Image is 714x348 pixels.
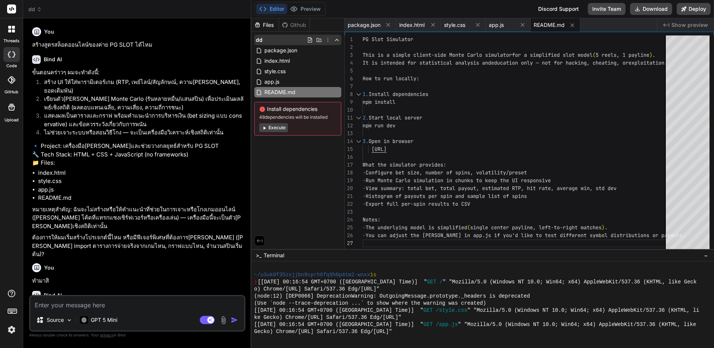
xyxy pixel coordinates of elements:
[264,67,286,76] span: style.css
[671,21,708,29] span: Show preview
[264,77,280,86] span: app.js
[345,200,353,208] div: 22
[32,68,244,77] p: ขั้นตอนคร่าวๆ ผมจะทำดังนี้:
[372,146,387,152] span: [URL]
[363,122,395,129] span: npm run dev
[366,177,515,184] span: Run Monte Carlo simulation in chunks to keep the U
[38,194,244,202] li: README.md
[348,21,381,29] span: package.json
[91,316,117,324] p: GPT 5 Mini
[44,292,62,299] h6: Bind AI
[363,91,369,97] span: 1.
[366,193,515,199] span: Histogram of payouts per spin and sample list of s
[345,184,353,192] div: 20
[32,142,244,167] p: 🔹 Project: เครื่องมือ[PERSON_NAME]และช่วยวางกลยุทธ์สำหรับ PG SLOT 🔧 Tech Stack: HTML + CSS + Java...
[363,201,366,207] span: -
[363,99,395,105] span: npm install
[38,78,244,95] li: สร้าง UI ให้ใส่พารามิเตอร์เกม (RTP, เพย์ไลน์/สัญลักษณ์, ความ[PERSON_NAME], ยอดเดิมพัน)
[254,328,392,335] span: Gecko) Chrome/[URL] Safari/537.36 Edg/[URL]"
[345,35,353,43] div: 1
[345,122,353,130] div: 12
[628,59,667,66] span: exploitation.
[32,205,244,231] p: หมายเหตุสำคัญ: ฉันจะไม่สร้างหรือให้คำแนะนำที่ช่วยในการเจาะหรือโกงเกมออนไลน์ ([PERSON_NAME] โค้ดที...
[345,177,353,184] div: 19
[363,161,446,168] span: What the simulator provides:
[345,224,353,232] div: 25
[259,114,336,120] span: 48 dependencies will be installed
[345,192,353,200] div: 21
[366,224,467,231] span: The underlying model is simplified
[602,224,605,231] span: )
[366,169,515,176] span: Configure bet size, number of spins, volatility/pr
[363,185,366,192] span: -
[345,106,353,114] div: 10
[363,193,366,199] span: -
[366,201,470,207] span: Export full per-spin results to CSV
[363,224,366,231] span: -
[345,145,353,153] div: 15
[264,88,296,97] span: README.md
[363,177,366,184] span: -
[345,232,353,239] div: 26
[251,21,279,29] div: Files
[345,208,353,216] div: 23
[596,52,649,58] span: 5 reels, 1 payline
[38,177,244,186] li: style.css
[345,83,353,90] div: 7
[80,316,88,323] img: GPT 5 Mini
[704,252,708,259] span: −
[345,130,353,137] div: 13
[264,46,298,55] span: package.json
[345,43,353,51] div: 2
[254,271,370,279] span: ~/u3uk0f35zsjjbn9cprh6fq9h0p4tm2-wnxx
[4,117,19,123] label: Upload
[363,216,381,223] span: Notes:
[345,216,353,224] div: 24
[363,232,366,239] span: -
[458,321,696,328] span: " "Mozilla/5.0 (Windows NT 10.0; Win64; x64) AppleWebKit/537.36 (KHTML, like
[423,321,433,328] span: GET
[512,52,593,58] span: for a simplified slot model
[427,279,436,286] span: GET
[345,59,353,67] div: 4
[369,91,428,97] span: Install dependencies
[530,232,679,239] span: e to test different symbol distributions or payout
[264,56,291,65] span: index.html
[363,114,369,121] span: 2.
[702,249,710,261] button: −
[470,224,602,231] span: single center payline, left-to-right matches
[38,169,244,177] li: index.html
[443,279,696,286] span: " "Mozilla/5.0 (Windows NT 10.0; Win64; x64) AppleWebKit/537.36 (KHTML, like Geck
[605,224,608,231] span: .
[256,4,287,14] button: Editor
[370,271,376,279] span: 1s
[256,36,263,44] span: dd
[5,323,18,336] img: settings
[254,321,423,328] span: [[DATE] 00:16:54 GMT+0700 ([GEOGRAPHIC_DATA] Time)] "
[254,279,258,286] span: ❯
[444,21,465,29] span: style.css
[467,307,699,314] span: " "Mozilla/5.0 (Windows NT 10.0; Win64; x64) AppleWebKit/537.36 (KHTML, li
[534,21,565,29] span: README.md
[259,105,336,113] span: Install dependencies
[366,185,515,192] span: View summary: total bet, total payout, estimated R
[423,307,433,314] span: GET
[345,98,353,106] div: 9
[32,41,244,49] p: สร้างสูตรสล็อตออนไลน์ของค่าย PG SLOT ได้ไหม
[38,128,244,139] li: ไม่ช่วยเจาะระบบหรือสอนวิธีโกง — จะเป็นเครื่องมือวิเคราะห์เชิงสถิติเท่านั้น
[264,252,284,259] span: Terminal
[254,293,530,300] span: (node:12) [DEP0066] DeprecationWarning: OutgoingMessage.prototype._headers is deprecated
[345,137,353,145] div: 14
[366,232,530,239] span: You can adjust the [PERSON_NAME] in app.js if you'd lik
[399,21,425,29] span: index.html
[363,52,512,58] span: This is a simple client-side Monte Carlo simulator
[345,51,353,59] div: 3
[649,52,652,58] span: )
[354,137,363,145] div: Click to collapse the range.
[38,112,244,128] li: แสดงผลเป็นตารางและกราฟ พร้อมคำแนะนำการบริหารเงิน (bet sizing แบบ conservative) และข้อควรระวังเกี่...
[515,169,527,176] span: eset
[231,316,238,324] img: icon
[44,264,54,271] h6: You
[363,169,366,176] span: -
[47,316,64,324] p: Source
